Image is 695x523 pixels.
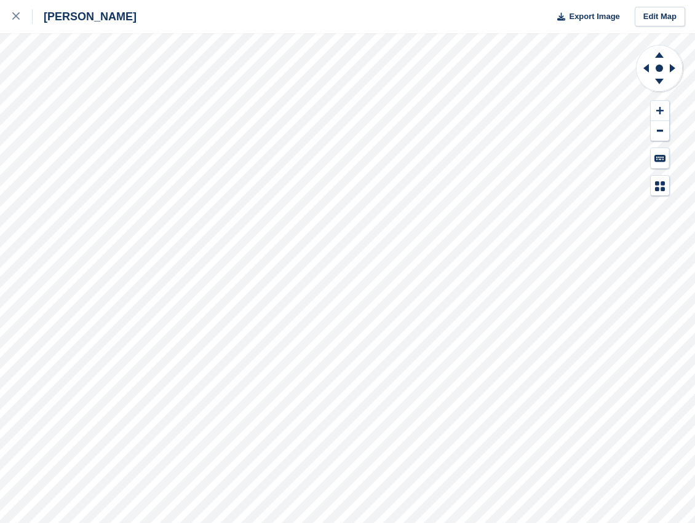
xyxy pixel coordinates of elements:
span: Export Image [569,10,619,23]
div: [PERSON_NAME] [33,9,137,24]
button: Keyboard Shortcuts [651,148,669,168]
button: Export Image [550,7,620,27]
a: Edit Map [635,7,685,27]
button: Zoom Out [651,121,669,141]
button: Zoom In [651,101,669,121]
button: Map Legend [651,176,669,196]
